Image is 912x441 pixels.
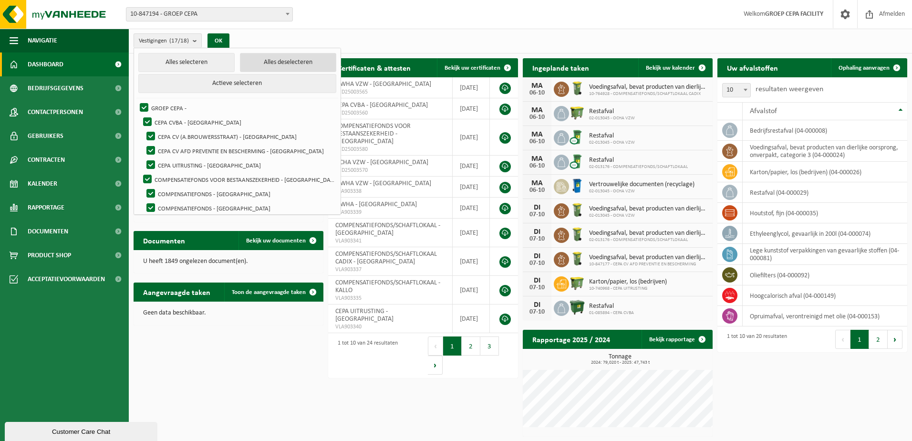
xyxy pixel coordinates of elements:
[335,237,445,245] span: VLA903341
[328,58,420,77] h2: Certificaten & attesten
[869,330,888,349] button: 2
[646,65,695,71] span: Bekijk uw kalender
[528,360,713,365] span: 2024: 79,020 t - 2025: 47,743 t
[756,85,823,93] label: resultaten weergeven
[569,178,585,194] img: WB-0240-HPE-BE-09
[528,228,547,236] div: DI
[335,266,445,273] span: VLA903337
[743,244,907,265] td: lege kunststof verpakkingen van gevaarlijke stoffen (04-000081)
[528,284,547,291] div: 07-10
[523,330,620,348] h2: Rapportage 2025 / 2024
[589,108,635,115] span: Restafval
[589,115,635,121] span: 02-013045 - OCHA VZW
[888,330,902,349] button: Next
[143,258,314,265] p: U heeft 1849 ongelezen document(en).
[589,262,708,267] span: 10-847177 - CEPA CV AFD PREVENTIE EN BESCHERMING
[569,129,585,145] img: WB-0240-CU
[589,164,688,170] span: 02-013176 - COMPENSATIEFONDS/SCHAFTLOKAAL
[335,146,445,153] span: RED25003580
[335,279,440,294] span: COMPENSATIEFONDS/SCHAFTLOKAAL - KALLO
[528,82,547,90] div: MA
[240,53,336,72] button: Alles deselecteren
[589,132,635,140] span: Restafval
[238,231,322,250] a: Bekijk uw documenten
[134,231,195,250] h2: Documenten
[335,159,428,166] span: OCHA VZW - [GEOGRAPHIC_DATA]
[335,81,431,88] span: SIWHA VZW - [GEOGRAPHIC_DATA]
[145,144,336,158] label: CEPA CV AFD PREVENTIE EN BESCHERMING - [GEOGRAPHIC_DATA]
[589,254,708,262] span: Voedingsafval, bevat producten van dierlijke oorsprong, onverpakt, categorie 3
[743,141,907,162] td: voedingsafval, bevat producten van dierlijke oorsprong, onverpakt, categorie 3 (04-000024)
[839,65,890,71] span: Ophaling aanvragen
[145,158,336,172] label: CEPA UITRUSTING - [GEOGRAPHIC_DATA]
[528,155,547,163] div: MA
[528,131,547,138] div: MA
[126,7,293,21] span: 10-847194 - GROEP CEPA
[453,98,490,119] td: [DATE]
[589,157,688,164] span: Restafval
[462,336,480,356] button: 2
[589,286,667,292] span: 10-740968 - CEPA UITRUSTING
[335,222,440,237] span: COMPENSATIEFONDS/SCHAFTLOKAAL - [GEOGRAPHIC_DATA]
[335,323,445,331] span: VLA903340
[528,309,547,315] div: 07-10
[28,267,105,291] span: Acceptatievoorwaarden
[528,114,547,121] div: 06-10
[138,74,336,93] button: Actieve selecteren
[207,33,229,49] button: OK
[437,58,517,77] a: Bekijk uw certificaten
[139,34,189,48] span: Vestigingen
[428,336,443,356] button: Previous
[138,53,235,72] button: Alles selecteren
[143,310,314,316] p: Geen data beschikbaar.
[743,120,907,141] td: bedrijfsrestafval (04-000008)
[28,220,68,243] span: Documenten
[589,237,708,243] span: 02-013176 - COMPENSATIEFONDS/SCHAFTLOKAAL
[589,213,708,219] span: 02-013045 - OCHA VZW
[28,172,57,196] span: Kalender
[831,58,906,77] a: Ophaling aanvragen
[224,283,322,302] a: Toon de aangevraagde taken
[28,124,63,148] span: Gebruikers
[453,304,490,333] td: [DATE]
[28,243,71,267] span: Product Shop
[528,301,547,309] div: DI
[169,38,189,44] count: (17/18)
[335,201,417,208] span: SIWHA - [GEOGRAPHIC_DATA]
[453,247,490,276] td: [DATE]
[528,179,547,187] div: MA
[835,330,850,349] button: Previous
[335,251,437,265] span: COMPENSATIEFONDS/SCHAFTLOKAAL CADIX - [GEOGRAPHIC_DATA]
[589,181,694,189] span: Vertrouwelijke documenten (recyclage)
[28,52,63,76] span: Dashboard
[528,277,547,284] div: DI
[528,90,547,96] div: 06-10
[453,119,490,156] td: [DATE]
[743,306,907,326] td: opruimafval, verontreinigd met olie (04-000153)
[335,180,431,187] span: SIWHA VZW - [GEOGRAPHIC_DATA]
[569,80,585,96] img: WB-0140-HPE-GN-50
[145,187,336,201] label: COMPENSATIEFONDS - [GEOGRAPHIC_DATA]
[569,226,585,242] img: WB-0140-HPE-GN-50
[453,219,490,247] td: [DATE]
[141,115,336,129] label: CEPA CVBA - [GEOGRAPHIC_DATA]
[589,230,708,237] span: Voedingsafval, bevat producten van dierlijke oorsprong, onverpakt, categorie 3
[28,196,64,220] span: Rapportage
[589,278,667,286] span: Karton/papier, los (bedrijven)
[723,84,750,97] span: 10
[480,336,499,356] button: 3
[528,187,547,194] div: 06-10
[638,58,712,77] a: Bekijk uw kalender
[528,106,547,114] div: MA
[722,83,751,97] span: 10
[445,65,500,71] span: Bekijk uw certificaten
[589,84,708,91] span: Voedingsafval, bevat producten van dierlijke oorsprong, onverpakt, categorie 3
[5,420,159,441] iframe: chat widget
[589,189,694,194] span: 02-013045 - OCHA VZW
[28,148,65,172] span: Contracten
[528,138,547,145] div: 06-10
[743,182,907,203] td: restafval (04-000029)
[335,167,445,174] span: RED25003570
[569,251,585,267] img: WB-0140-HPE-GN-50
[333,336,398,376] div: 1 tot 10 van 24 resultaten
